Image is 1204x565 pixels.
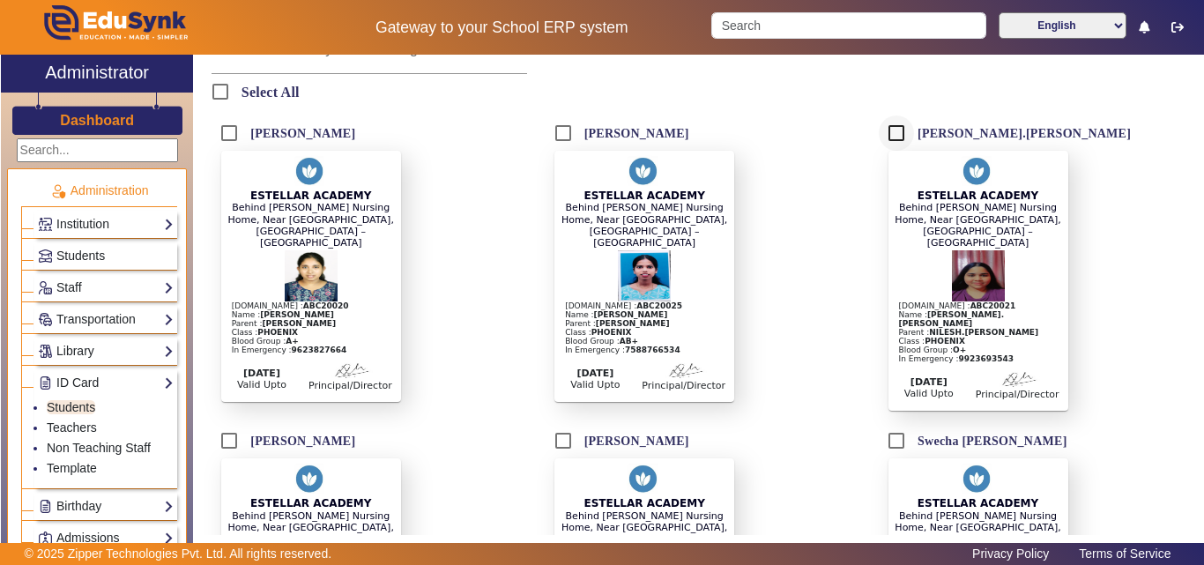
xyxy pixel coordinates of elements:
[591,328,632,337] b: PHOENIX
[38,246,174,266] a: Students
[250,497,371,509] span: ESTELLAR ACADEMY
[888,202,1068,249] div: Behind [PERSON_NAME] Nursing Home, Near [GEOGRAPHIC_DATA], [GEOGRAPHIC_DATA] – [GEOGRAPHIC_DATA]
[242,84,300,100] h6: Select All
[627,151,661,190] img: ye2dzwAAAAZJREFUAwCTrnSWmE7fzQAAAABJRU5ErkJggg==
[897,301,1068,363] div: [DOMAIN_NAME] : Name : In Emergency :
[581,434,689,449] label: [PERSON_NAME]
[596,319,670,328] b: [PERSON_NAME]
[565,328,631,337] span: Class :
[888,510,1068,557] div: Behind [PERSON_NAME] Nursing Home, Near [GEOGRAPHIC_DATA], [GEOGRAPHIC_DATA] – [GEOGRAPHIC_DATA]
[581,126,689,141] label: [PERSON_NAME]
[243,368,280,379] b: [DATE]
[286,337,299,346] b: A+
[260,310,334,319] b: [PERSON_NAME]
[294,151,328,190] img: ye2dzwAAAAZJREFUAwCTrnSWmE7fzQAAAABJRU5ErkJggg==
[39,249,52,263] img: Students.png
[247,434,355,449] label: [PERSON_NAME]
[642,380,725,391] div: Principal/Director
[627,458,661,498] img: ye2dzwAAAAZJREFUAwCTrnSWmE7fzQAAAABJRU5ErkJggg==
[17,138,178,162] input: Search...
[221,510,401,557] div: Behind [PERSON_NAME] Nursing Home, Near [GEOGRAPHIC_DATA], [GEOGRAPHIC_DATA] – [GEOGRAPHIC_DATA]
[56,249,105,263] span: Students
[618,249,671,301] img: Student Profile
[899,310,1005,328] b: [PERSON_NAME].[PERSON_NAME]
[554,202,734,249] div: Behind [PERSON_NAME] Nursing Home, Near [GEOGRAPHIC_DATA], [GEOGRAPHIC_DATA] – [GEOGRAPHIC_DATA]
[565,319,669,328] span: Parent :
[899,346,967,354] span: Blood Group :
[59,111,135,130] a: Dashboard
[47,441,151,455] a: Non Teaching Staff
[311,19,694,37] h5: Gateway to your School ERP system
[230,301,401,354] div: [DOMAIN_NAME] : Name : In Emergency :
[257,328,298,337] b: PHOENIX
[1,55,193,93] a: Administrator
[555,379,635,390] div: Valid Upto
[1070,542,1179,565] a: Terms of Service
[970,301,1016,310] b: ABC20021
[636,301,682,310] b: ABC20025
[292,346,347,354] b: 9623827664
[294,458,328,498] img: ye2dzwAAAAZJREFUAwCTrnSWmE7fzQAAAABJRU5ErkJggg==
[899,328,1039,337] span: Parent :
[976,389,1059,400] div: Principal/Director
[594,310,668,319] b: [PERSON_NAME]
[620,337,638,346] b: AB+
[303,301,349,310] b: ABC20020
[21,182,177,200] p: Administration
[221,202,401,249] div: Behind [PERSON_NAME] Nursing Home, Near [GEOGRAPHIC_DATA], [GEOGRAPHIC_DATA] – [GEOGRAPHIC_DATA]
[554,510,734,557] div: Behind [PERSON_NAME] Nursing Home, Near [GEOGRAPHIC_DATA], [GEOGRAPHIC_DATA] – [GEOGRAPHIC_DATA]
[47,420,97,435] a: Teachers
[583,497,704,509] span: ESTELLAR ACADEMY
[910,376,948,388] b: [DATE]
[222,379,302,390] div: Valid Upto
[914,434,1067,449] label: Swecha [PERSON_NAME]
[25,545,332,563] p: © 2025 Zipper Technologies Pvt. Ltd. All rights reserved.
[958,354,1014,363] b: 9923693543
[47,400,95,414] a: Students
[914,126,1131,141] label: [PERSON_NAME].[PERSON_NAME]
[232,328,298,337] span: Class :
[232,337,299,346] span: Blood Group :
[961,151,995,190] img: ye2dzwAAAAZJREFUAwCTrnSWmE7fzQAAAABJRU5ErkJggg==
[232,319,336,328] span: Parent :
[918,190,1038,202] span: ESTELLAR ACADEMY
[563,301,734,354] div: [DOMAIN_NAME] : Name : In Emergency :
[918,497,1038,509] span: ESTELLAR ACADEMY
[247,126,355,141] label: [PERSON_NAME]
[262,319,336,328] b: [PERSON_NAME]
[711,12,985,39] input: Search
[576,368,613,379] b: [DATE]
[285,249,338,301] img: Student Profile
[308,380,392,391] div: Principal/Director
[625,346,680,354] b: 7588766534
[952,249,1005,301] img: Student Profile
[899,337,965,346] span: Class :
[963,542,1058,565] a: Privacy Policy
[60,112,134,129] h3: Dashboard
[961,458,995,498] img: ye2dzwAAAAZJREFUAwCTrnSWmE7fzQAAAABJRU5ErkJggg==
[929,328,1038,337] b: NILESH.[PERSON_NAME]
[925,337,965,346] b: PHOENIX
[953,346,966,354] b: O+
[50,183,66,199] img: Administration.png
[565,337,638,346] span: Blood Group :
[45,62,149,83] h2: Administrator
[47,461,97,475] a: Template
[250,190,371,202] span: ESTELLAR ACADEMY
[889,388,970,399] div: Valid Upto
[583,190,704,202] span: ESTELLAR ACADEMY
